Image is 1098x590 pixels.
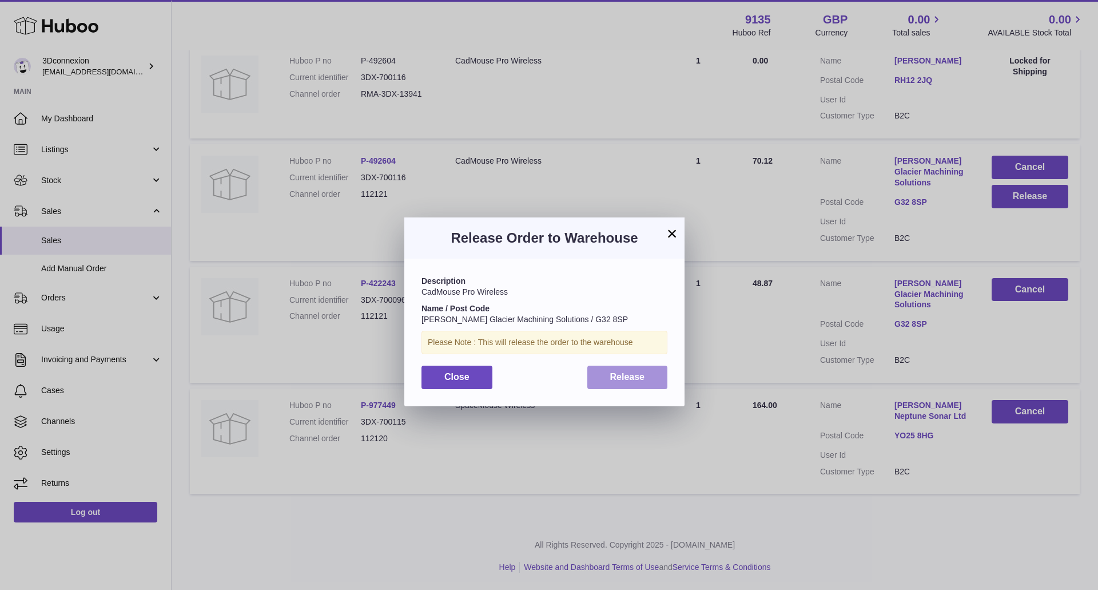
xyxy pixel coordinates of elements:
[421,366,492,389] button: Close
[665,227,679,240] button: ×
[421,276,466,286] strong: Description
[421,229,667,247] h3: Release Order to Warehouse
[421,287,508,296] span: CadMouse Pro Wireless
[444,372,470,382] span: Close
[587,366,668,389] button: Release
[610,372,645,382] span: Release
[421,304,490,313] strong: Name / Post Code
[421,315,628,324] span: [PERSON_NAME] Glacier Machining Solutions / G32 8SP
[421,331,667,354] div: Please Note : This will release the order to the warehouse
